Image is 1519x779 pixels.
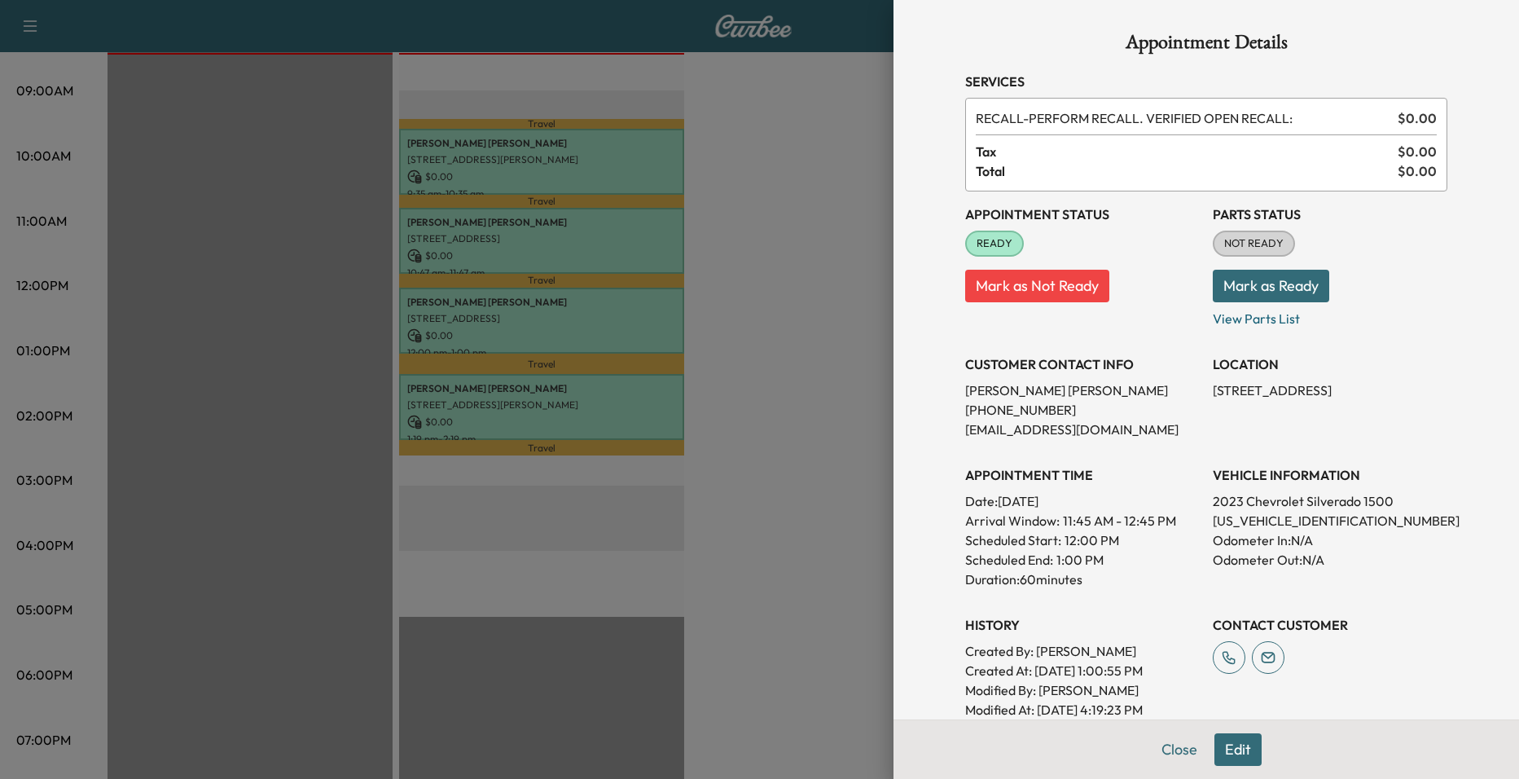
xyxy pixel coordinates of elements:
[1213,302,1447,328] p: View Parts List
[965,354,1200,374] h3: CUSTOMER CONTACT INFO
[965,400,1200,420] p: [PHONE_NUMBER]
[965,550,1053,570] p: Scheduled End:
[1213,530,1447,550] p: Odometer In: N/A
[1213,465,1447,485] h3: VEHICLE INFORMATION
[965,33,1447,59] h1: Appointment Details
[1398,142,1437,161] span: $ 0.00
[965,270,1109,302] button: Mark as Not Ready
[1214,235,1293,252] span: NOT READY
[1213,550,1447,570] p: Odometer Out: N/A
[965,700,1200,720] p: Modified At : [DATE] 4:19:23 PM
[1065,530,1119,550] p: 12:00 PM
[965,420,1200,439] p: [EMAIL_ADDRESS][DOMAIN_NAME]
[965,381,1200,400] p: [PERSON_NAME] [PERSON_NAME]
[965,511,1200,530] p: Arrival Window:
[976,108,1391,128] span: PERFORM RECALL. VERIFIED OPEN RECALL:
[965,465,1200,485] h3: APPOINTMENT TIME
[1213,491,1447,511] p: 2023 Chevrolet Silverado 1500
[1398,108,1437,128] span: $ 0.00
[965,530,1061,550] p: Scheduled Start:
[965,641,1200,661] p: Created By : [PERSON_NAME]
[965,680,1200,700] p: Modified By : [PERSON_NAME]
[965,491,1200,511] p: Date: [DATE]
[1213,205,1447,224] h3: Parts Status
[965,570,1200,589] p: Duration: 60 minutes
[1213,354,1447,374] h3: LOCATION
[1213,615,1447,635] h3: CONTACT CUSTOMER
[1214,733,1262,766] button: Edit
[976,142,1398,161] span: Tax
[965,661,1200,680] p: Created At : [DATE] 1:00:55 PM
[1213,511,1447,530] p: [US_VEHICLE_IDENTIFICATION_NUMBER]
[1063,511,1176,530] span: 11:45 AM - 12:45 PM
[967,235,1022,252] span: READY
[1213,381,1447,400] p: [STREET_ADDRESS]
[1056,550,1104,570] p: 1:00 PM
[1151,733,1208,766] button: Close
[1398,161,1437,181] span: $ 0.00
[976,161,1398,181] span: Total
[1213,270,1329,302] button: Mark as Ready
[965,72,1447,91] h3: Services
[965,615,1200,635] h3: History
[965,205,1200,224] h3: Appointment Status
